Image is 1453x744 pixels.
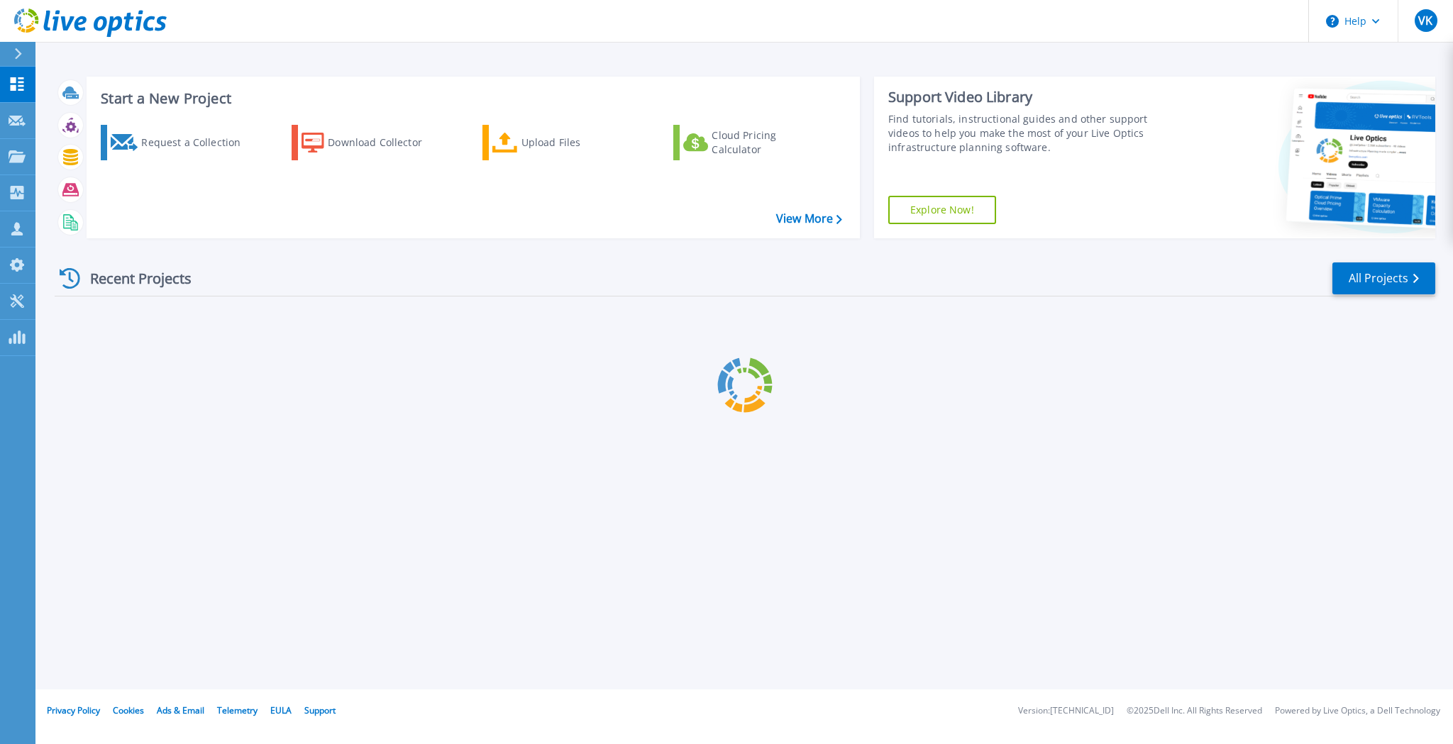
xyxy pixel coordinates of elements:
[55,261,211,296] div: Recent Projects
[888,112,1176,155] div: Find tutorials, instructional guides and other support videos to help you make the most of your L...
[217,704,258,716] a: Telemetry
[1332,262,1435,294] a: All Projects
[101,91,841,106] h3: Start a New Project
[270,704,292,716] a: EULA
[1275,706,1440,716] li: Powered by Live Optics, a Dell Technology
[141,128,255,157] div: Request a Collection
[328,128,441,157] div: Download Collector
[888,196,996,224] a: Explore Now!
[1418,15,1432,26] span: VK
[113,704,144,716] a: Cookies
[776,212,842,226] a: View More
[304,704,336,716] a: Support
[521,128,635,157] div: Upload Files
[673,125,832,160] a: Cloud Pricing Calculator
[482,125,641,160] a: Upload Files
[292,125,450,160] a: Download Collector
[888,88,1176,106] div: Support Video Library
[1127,706,1262,716] li: © 2025 Dell Inc. All Rights Reserved
[101,125,259,160] a: Request a Collection
[47,704,100,716] a: Privacy Policy
[712,128,825,157] div: Cloud Pricing Calculator
[1018,706,1114,716] li: Version: [TECHNICAL_ID]
[157,704,204,716] a: Ads & Email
